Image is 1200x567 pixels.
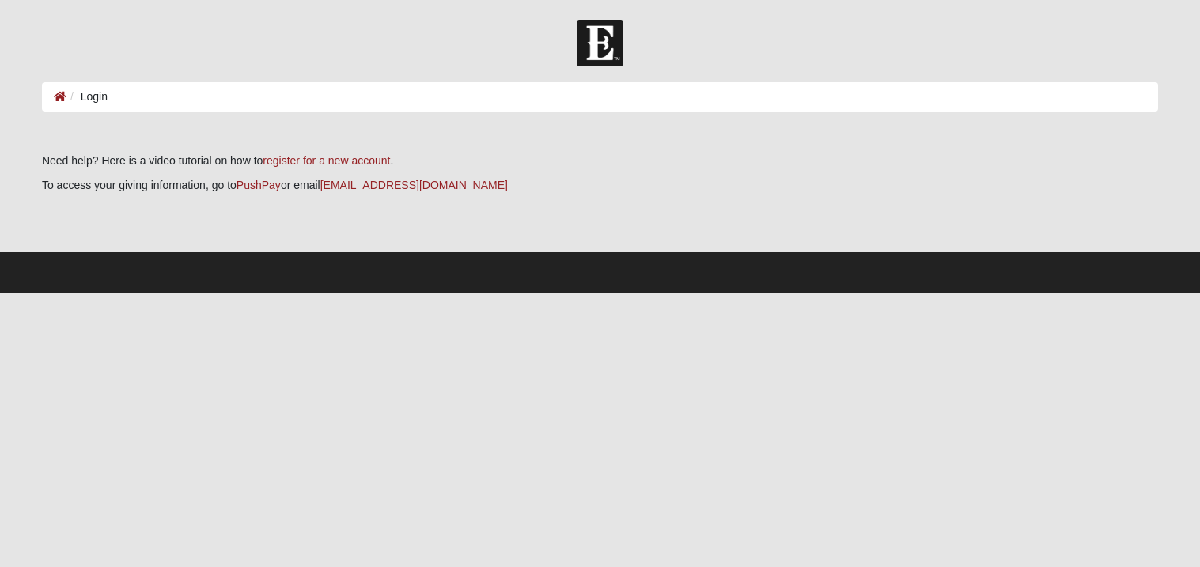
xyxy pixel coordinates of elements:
[320,179,508,191] a: [EMAIL_ADDRESS][DOMAIN_NAME]
[42,153,1158,169] p: Need help? Here is a video tutorial on how to .
[66,89,108,105] li: Login
[237,179,281,191] a: PushPay
[42,177,1158,194] p: To access your giving information, go to or email
[263,154,390,167] a: register for a new account
[577,20,623,66] img: Church of Eleven22 Logo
